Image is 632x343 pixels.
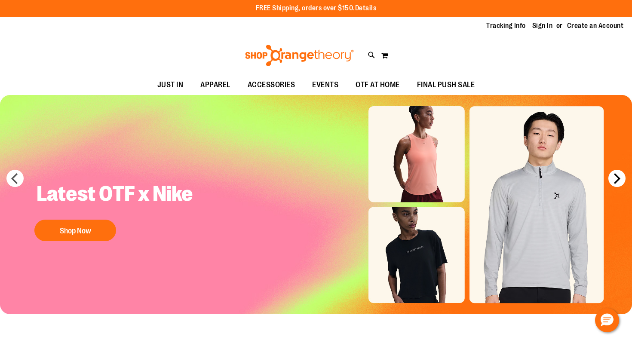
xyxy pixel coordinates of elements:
[356,75,400,95] span: OTF AT HOME
[312,75,338,95] span: EVENTS
[239,75,304,95] a: ACCESSORIES
[532,21,553,31] a: Sign In
[149,75,192,95] a: JUST IN
[567,21,624,31] a: Create an Account
[256,3,377,13] p: FREE Shipping, orders over $150.
[347,75,408,95] a: OTF AT HOME
[486,21,526,31] a: Tracking Info
[200,75,230,95] span: APPAREL
[417,75,475,95] span: FINAL PUSH SALE
[248,75,295,95] span: ACCESSORIES
[30,175,208,215] h2: Latest OTF x Nike
[244,45,355,66] img: Shop Orangetheory
[192,75,239,95] a: APPAREL
[608,170,626,187] button: next
[408,75,484,95] a: FINAL PUSH SALE
[355,4,377,12] a: Details
[595,308,619,332] button: Hello, have a question? Let’s chat.
[34,220,116,241] button: Shop Now
[6,170,24,187] button: prev
[304,75,347,95] a: EVENTS
[30,175,208,245] a: Latest OTF x Nike Shop Now
[157,75,184,95] span: JUST IN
